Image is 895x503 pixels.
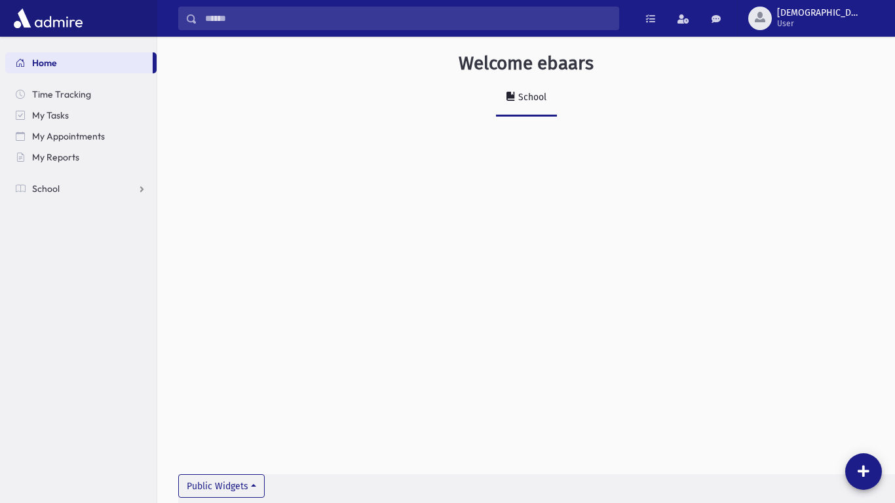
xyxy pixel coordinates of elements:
span: School [32,183,60,195]
a: School [496,80,557,117]
input: Search [197,7,619,30]
a: My Reports [5,147,157,168]
span: My Reports [32,151,79,163]
a: Time Tracking [5,84,157,105]
a: My Tasks [5,105,157,126]
button: Public Widgets [178,474,265,498]
span: Time Tracking [32,88,91,100]
span: [DEMOGRAPHIC_DATA] [777,8,861,18]
h3: Welcome ebaars [459,52,594,75]
span: Home [32,57,57,69]
span: My Appointments [32,130,105,142]
a: Home [5,52,153,73]
a: My Appointments [5,126,157,147]
img: AdmirePro [10,5,86,31]
span: User [777,18,861,29]
span: My Tasks [32,109,69,121]
div: School [516,92,546,103]
a: School [5,178,157,199]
